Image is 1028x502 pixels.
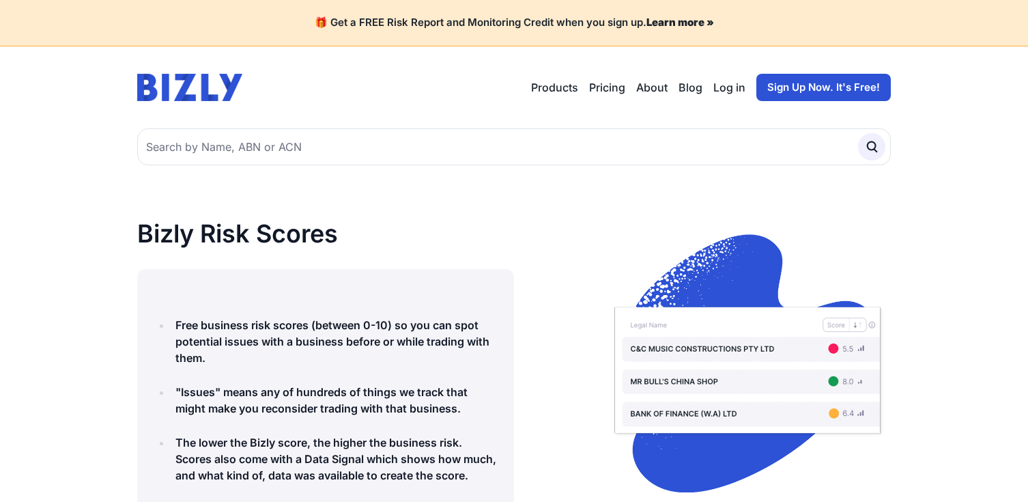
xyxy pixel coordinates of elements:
a: About [636,79,668,96]
h1: Bizly Risk Scores [137,220,514,247]
a: Blog [679,79,702,96]
input: Search by Name, ABN or ACN [137,128,891,165]
button: Products [531,79,578,96]
h4: Free business risk scores (between 0-10) so you can spot potential issues with a business before ... [175,317,498,366]
a: Log in [713,79,745,96]
a: Learn more » [646,16,714,29]
a: Pricing [589,79,625,96]
h4: "Issues" means any of hundreds of things we track that might make you reconsider trading with tha... [175,384,498,417]
h4: 🎁 Get a FREE Risk Report and Monitoring Credit when you sign up. [16,16,1012,29]
h4: The lower the Bizly score, the higher the business risk. Scores also come with a Data Signal whic... [175,434,498,484]
a: Sign Up Now. It's Free! [756,74,891,101]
